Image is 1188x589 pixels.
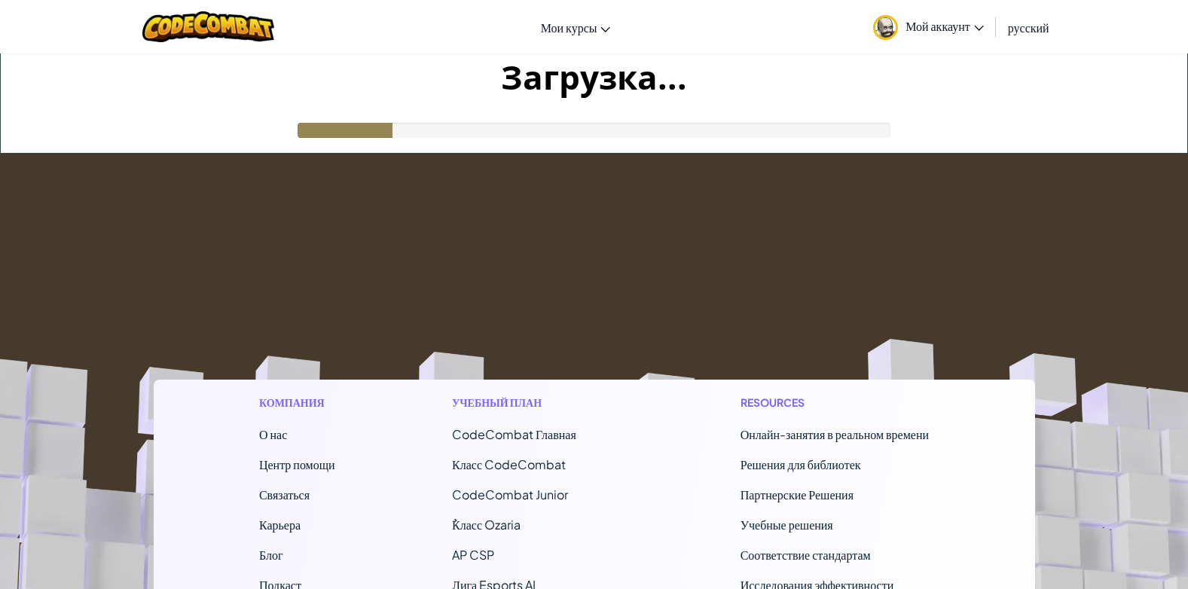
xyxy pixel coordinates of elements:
img: CodeCombat logo [142,11,274,42]
a: ٌКласс Ozaria [452,517,521,533]
a: AP CSP [452,547,494,563]
img: avatar [873,15,898,40]
h1: Загрузка... [1,53,1187,100]
h1: Resources [741,395,929,410]
span: русский [1008,20,1049,35]
a: Решения для библиотек [741,456,861,472]
a: CodeCombat Junior [452,487,568,502]
a: Онлайн-занятия в реальном времени [741,426,929,442]
span: CodeCombat Главная [452,426,576,442]
a: Мои курсы [533,7,618,47]
a: Партнерские Решения [741,487,854,502]
span: Связаться [259,487,310,502]
a: Мой аккаунт [866,3,991,50]
a: Карьера [259,517,301,533]
h1: Учебный план [452,395,623,410]
a: О нас [259,426,287,442]
a: русский [1000,7,1057,47]
span: Мой аккаунт [906,18,984,34]
a: Центр помощи [259,456,335,472]
a: Учебные решения [741,517,833,533]
a: Блог [259,547,283,563]
h1: Компания [259,395,335,410]
a: Соответствие стандартам [741,547,871,563]
span: Мои курсы [541,20,597,35]
a: Класс CodeCombat [452,456,566,472]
